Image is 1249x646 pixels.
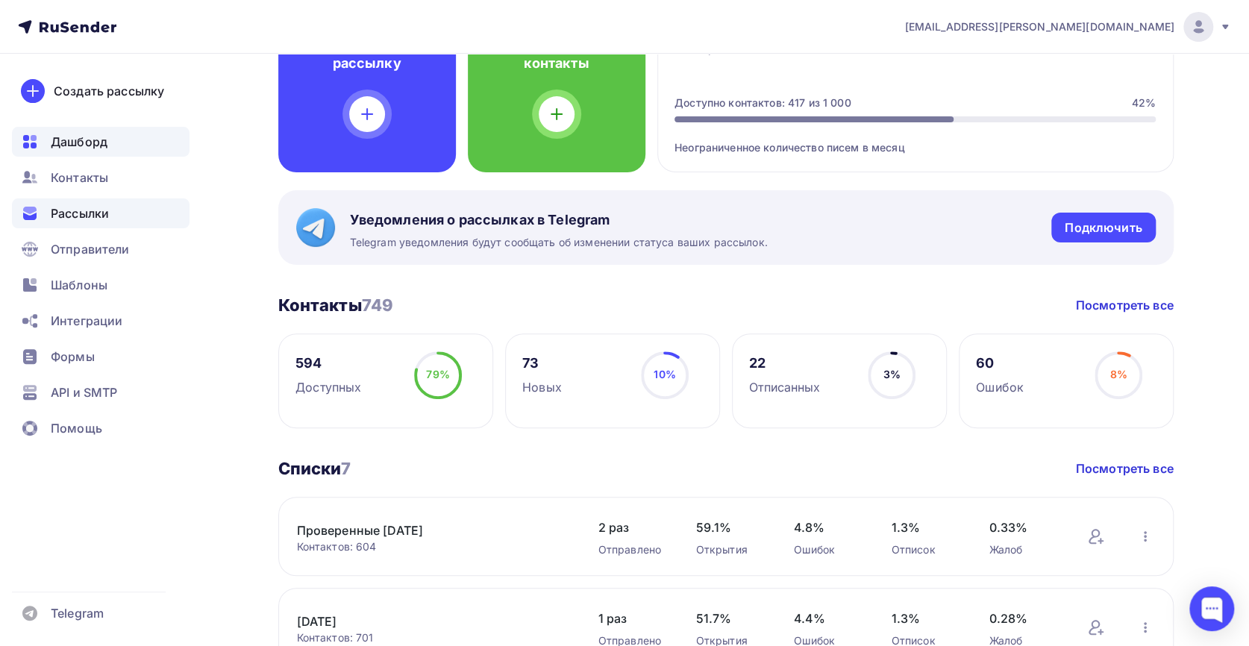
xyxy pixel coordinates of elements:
[12,163,190,192] a: Контакты
[749,378,820,396] div: Отписанных
[426,368,449,380] span: 79%
[51,133,107,151] span: Дашборд
[297,612,551,630] a: [DATE]
[674,122,1156,155] div: Неограниченное количество писем в месяц
[696,542,764,557] div: Открытия
[892,609,960,627] span: 1.3%
[51,604,104,622] span: Telegram
[1132,95,1156,110] div: 42%
[989,609,1057,627] span: 0.28%
[522,354,562,372] div: 73
[794,518,862,536] span: 4.8%
[749,354,820,372] div: 22
[51,204,109,222] span: Рассылки
[51,169,108,186] span: Контакты
[297,539,569,554] div: Контактов: 604
[654,368,675,380] span: 10%
[51,240,130,258] span: Отправители
[892,518,960,536] span: 1.3%
[883,368,900,380] span: 3%
[12,234,190,264] a: Отправители
[492,37,622,72] h4: Добавить новые контакты
[598,609,666,627] span: 1 раз
[51,348,95,366] span: Формы
[696,518,764,536] span: 59.1%
[302,37,432,72] h4: Создать новую рассылку
[674,95,851,110] div: Доступно контактов: 417 из 1 000
[278,458,351,479] h3: Списки
[12,342,190,371] a: Формы
[51,419,102,437] span: Помощь
[341,459,351,478] span: 7
[295,378,361,396] div: Доступных
[51,312,122,330] span: Интеграции
[794,609,862,627] span: 4.4%
[362,295,393,315] span: 749
[696,609,764,627] span: 51.7%
[297,521,551,539] a: Проверенные [DATE]
[1109,368,1127,380] span: 8%
[989,518,1057,536] span: 0.33%
[12,198,190,228] a: Рассылки
[297,630,569,645] div: Контактов: 701
[794,542,862,557] div: Ошибок
[904,19,1174,34] span: [EMAIL_ADDRESS][PERSON_NAME][DOMAIN_NAME]
[522,378,562,396] div: Новых
[51,276,107,294] span: Шаблоны
[295,354,361,372] div: 594
[989,542,1057,557] div: Жалоб
[278,295,394,316] h3: Контакты
[350,211,768,229] span: Уведомления о рассылках в Telegram
[598,518,666,536] span: 2 раз
[1076,296,1174,314] a: Посмотреть все
[892,542,960,557] div: Отписок
[1076,460,1174,477] a: Посмотреть все
[54,82,164,100] div: Создать рассылку
[904,12,1231,42] a: [EMAIL_ADDRESS][PERSON_NAME][DOMAIN_NAME]
[976,378,1024,396] div: Ошибок
[976,354,1024,372] div: 60
[1065,219,1142,236] div: Подключить
[598,542,666,557] div: Отправлено
[12,270,190,300] a: Шаблоны
[51,383,117,401] span: API и SMTP
[12,127,190,157] a: Дашборд
[350,235,768,250] span: Telegram уведомления будут сообщать об изменении статуса ваших рассылок.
